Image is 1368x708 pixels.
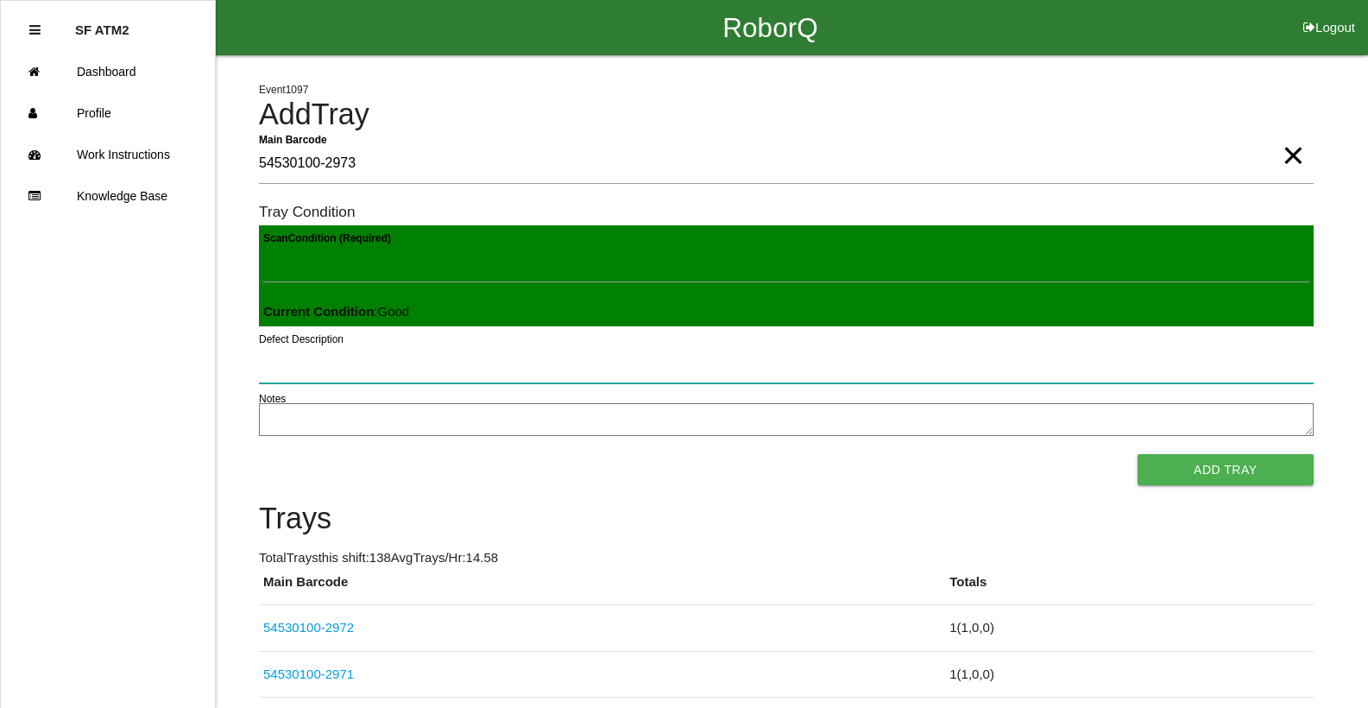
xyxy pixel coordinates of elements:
p: Total Trays this shift: 138 Avg Trays /Hr: 14.58 [259,548,1314,568]
span: Clear Input [1282,121,1304,155]
th: Main Barcode [259,572,945,605]
span: : Good [263,304,409,319]
span: Event 1097 [259,84,308,96]
a: Work Instructions [1,134,215,175]
h4: Trays [259,503,1314,535]
p: SF ATM2 [75,9,129,37]
b: Current Condition [263,304,374,319]
input: Required [259,144,1314,184]
a: Knowledge Base [1,175,215,217]
a: Profile [1,92,215,134]
b: Scan Condition (Required) [263,232,391,244]
h4: Add Tray [259,98,1314,131]
th: Totals [945,572,1313,605]
label: Defect Description [259,332,344,347]
a: 54530100-2972 [263,620,354,635]
label: Notes [259,391,286,407]
button: Add Tray [1138,454,1314,485]
a: 54530100-2971 [263,667,354,681]
b: Main Barcode [259,133,327,145]
div: Close [29,9,41,51]
td: 1 ( 1 , 0 , 0 ) [945,651,1313,698]
a: Dashboard [1,51,215,92]
td: 1 ( 1 , 0 , 0 ) [945,605,1313,652]
h6: Tray Condition [259,204,1314,220]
